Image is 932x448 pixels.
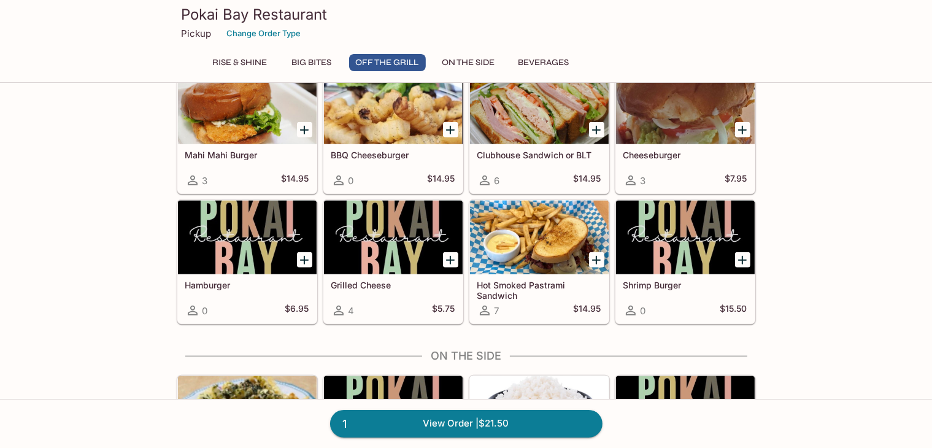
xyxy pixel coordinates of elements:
[330,410,603,437] a: 1View Order |$21.50
[323,70,463,194] a: BBQ Cheeseburger0$14.95
[616,201,755,274] div: Shrimp Burger
[735,252,750,268] button: Add Shrimp Burger
[177,349,756,363] h4: On The Side
[324,201,463,274] div: Grilled Cheese
[735,122,750,137] button: Add Cheeseburger
[469,200,609,324] a: Hot Smoked Pastrami Sandwich7$14.95
[495,305,499,317] span: 7
[469,70,609,194] a: Clubhouse Sandwich or BLT6$14.95
[182,5,751,24] h3: Pokai Bay Restaurant
[178,201,317,274] div: Hamburger
[477,280,601,300] h5: Hot Smoked Pastrami Sandwich
[177,200,317,324] a: Hamburger0$6.95
[285,303,309,318] h5: $6.95
[297,122,312,137] button: Add Mahi Mahi Burger
[336,415,355,433] span: 1
[615,70,755,194] a: Cheeseburger3$7.95
[202,175,208,187] span: 3
[470,201,609,274] div: Hot Smoked Pastrami Sandwich
[178,71,317,144] div: Mahi Mahi Burger
[725,173,747,188] h5: $7.95
[324,71,463,144] div: BBQ Cheeseburger
[574,303,601,318] h5: $14.95
[616,71,755,144] div: Cheeseburger
[185,280,309,290] h5: Hamburger
[282,173,309,188] h5: $14.95
[443,252,458,268] button: Add Grilled Cheese
[433,303,455,318] h5: $5.75
[428,173,455,188] h5: $14.95
[185,150,309,160] h5: Mahi Mahi Burger
[331,280,455,290] h5: Grilled Cheese
[589,122,604,137] button: Add Clubhouse Sandwich or BLT
[641,175,646,187] span: 3
[331,150,455,160] h5: BBQ Cheeseburger
[477,150,601,160] h5: Clubhouse Sandwich or BLT
[323,200,463,324] a: Grilled Cheese4$5.75
[182,28,212,39] p: Pickup
[202,305,208,317] span: 0
[623,280,747,290] h5: Shrimp Burger
[589,252,604,268] button: Add Hot Smoked Pastrami Sandwich
[512,54,576,71] button: Beverages
[641,305,646,317] span: 0
[436,54,502,71] button: On The Side
[177,70,317,194] a: Mahi Mahi Burger3$14.95
[297,252,312,268] button: Add Hamburger
[349,175,354,187] span: 0
[443,122,458,137] button: Add BBQ Cheeseburger
[574,173,601,188] h5: $14.95
[349,54,426,71] button: Off The Grill
[349,305,355,317] span: 4
[615,200,755,324] a: Shrimp Burger0$15.50
[470,71,609,144] div: Clubhouse Sandwich or BLT
[284,54,339,71] button: Big Bites
[720,303,747,318] h5: $15.50
[221,24,307,43] button: Change Order Type
[495,175,500,187] span: 6
[206,54,274,71] button: Rise & Shine
[623,150,747,160] h5: Cheeseburger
